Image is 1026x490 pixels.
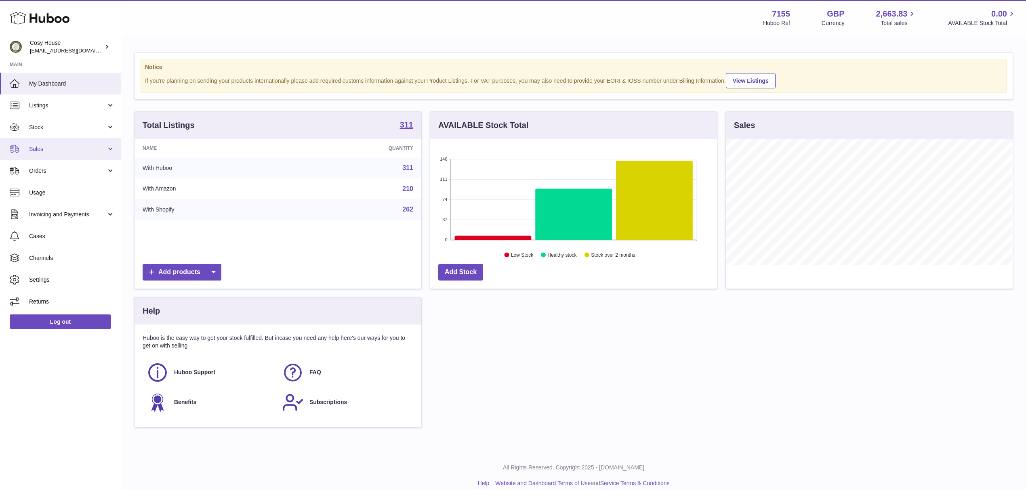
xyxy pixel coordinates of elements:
span: Benefits [174,398,196,406]
a: FAQ [282,362,409,383]
div: If you're planning on sending your products internationally please add required customs informati... [145,72,1002,88]
img: info@wholesomegoods.com [10,41,22,53]
text: 0 [445,237,447,242]
p: Huboo is the easy way to get your stock fulfilled. But incase you need any help here's our ways f... [143,334,413,350]
span: Usage [29,189,115,197]
text: Healthy stock [547,252,577,258]
strong: 311 [400,121,413,129]
h3: AVAILABLE Stock Total [438,120,528,131]
div: Cosy House [30,39,103,54]
strong: Notice [145,63,1002,71]
strong: GBP [827,8,844,19]
td: With Shopify [135,199,292,220]
h3: Help [143,306,160,316]
a: Help [478,480,490,486]
span: Sales [29,145,106,153]
a: Add Stock [438,264,483,281]
li: and [492,480,669,487]
span: Orders [29,167,106,175]
a: 0.00 AVAILABLE Stock Total [948,8,1016,27]
a: Add products [143,264,221,281]
span: Cases [29,232,115,240]
span: Total sales [881,19,917,27]
a: 210 [402,185,413,192]
a: 262 [402,206,413,213]
text: 148 [440,157,447,161]
a: Subscriptions [282,392,409,413]
text: Stock over 2 months [591,252,635,258]
td: With Huboo [135,157,292,178]
span: Invoicing and Payments [29,211,106,218]
h3: Sales [734,120,755,131]
a: Service Terms & Conditions [600,480,670,486]
span: Huboo Support [174,369,215,376]
span: Channels [29,254,115,262]
a: Huboo Support [147,362,274,383]
td: With Amazon [135,178,292,199]
span: Settings [29,276,115,284]
a: 311 [402,164,413,171]
span: My Dashboard [29,80,115,88]
span: [EMAIL_ADDRESS][DOMAIN_NAME] [30,47,119,54]
a: View Listings [726,73,776,88]
text: 74 [442,197,447,202]
span: 2,663.83 [876,8,908,19]
p: All Rights Reserved. Copyright 2025 - [DOMAIN_NAME] [128,464,1020,471]
text: Low Stock [511,252,534,258]
span: Subscriptions [309,398,347,406]
span: Returns [29,298,115,306]
text: 111 [440,177,447,182]
span: FAQ [309,369,321,376]
strong: 7155 [772,8,790,19]
h3: Total Listings [143,120,195,131]
a: Benefits [147,392,274,413]
a: 2,663.83 Total sales [876,8,917,27]
span: AVAILABLE Stock Total [948,19,1016,27]
th: Name [135,139,292,157]
a: 311 [400,121,413,130]
a: Website and Dashboard Terms of Use [495,480,591,486]
text: 37 [442,217,447,222]
span: Stock [29,124,106,131]
span: Listings [29,102,106,109]
span: 0.00 [991,8,1007,19]
div: Huboo Ref [763,19,790,27]
div: Currency [822,19,845,27]
th: Quantity [292,139,421,157]
a: Log out [10,314,111,329]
